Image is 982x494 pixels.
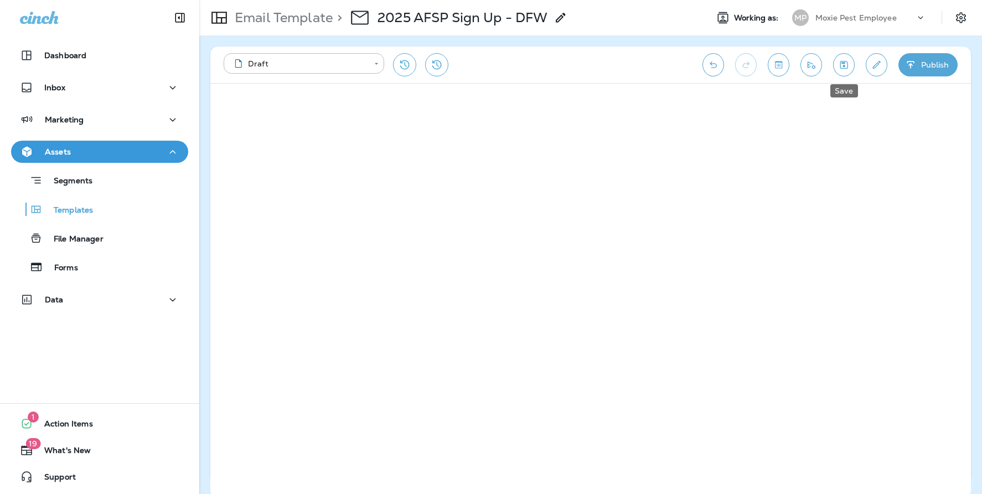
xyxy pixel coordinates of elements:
[11,109,188,131] button: Marketing
[11,255,188,279] button: Forms
[11,413,188,435] button: 1Action Items
[45,295,64,304] p: Data
[45,115,84,124] p: Marketing
[11,289,188,311] button: Data
[11,168,188,192] button: Segments
[44,51,86,60] p: Dashboard
[45,147,71,156] p: Assets
[231,58,366,69] div: Draft
[378,9,547,26] p: 2025 AFSP Sign Up - DFW
[800,53,822,76] button: Send test email
[43,263,78,274] p: Forms
[164,7,195,29] button: Collapse Sidebar
[833,53,855,76] button: Save
[43,176,92,187] p: Segments
[11,466,188,488] button: Support
[11,439,188,461] button: 19What's New
[830,84,858,97] div: Save
[33,419,93,433] span: Action Items
[734,13,781,23] span: Working as:
[866,53,887,76] button: Edit details
[11,76,188,99] button: Inbox
[33,472,76,486] span: Support
[11,44,188,66] button: Dashboard
[43,205,93,216] p: Templates
[230,9,333,26] p: Email Template
[768,53,789,76] button: Toggle preview
[333,9,342,26] p: >
[815,13,897,22] p: Moxie Pest Employee
[25,438,40,449] span: 19
[28,411,39,423] span: 1
[951,8,971,28] button: Settings
[425,53,448,76] button: View Changelog
[11,141,188,163] button: Assets
[44,83,65,92] p: Inbox
[792,9,809,26] div: MP
[33,446,91,459] span: What's New
[898,53,958,76] button: Publish
[11,198,188,221] button: Templates
[393,53,416,76] button: Restore from previous version
[11,227,188,250] button: File Manager
[43,234,104,245] p: File Manager
[702,53,724,76] button: Undo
